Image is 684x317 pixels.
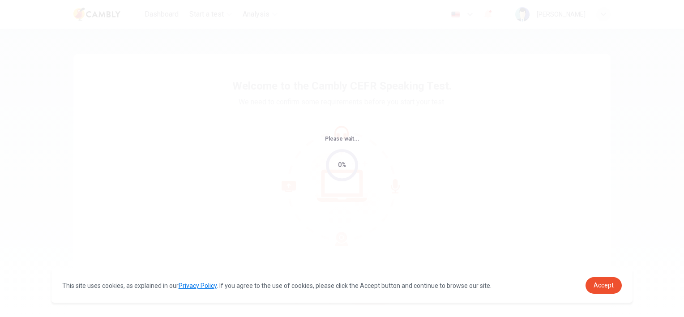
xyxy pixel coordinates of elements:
span: Accept [594,282,614,289]
a: dismiss cookie message [586,277,622,294]
div: cookieconsent [51,268,633,303]
a: Privacy Policy [179,282,217,289]
div: 0% [338,160,346,170]
span: This site uses cookies, as explained in our . If you agree to the use of cookies, please click th... [62,282,492,289]
span: Please wait... [325,136,359,142]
